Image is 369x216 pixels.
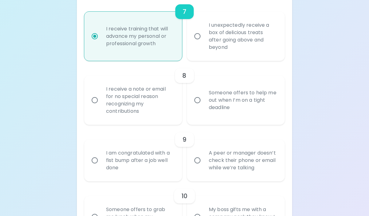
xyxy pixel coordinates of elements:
[182,135,186,144] h6: 9
[181,191,188,201] h6: 10
[101,18,179,55] div: I receive training that will advance my personal or professional growth
[101,142,179,179] div: I am congratulated with a fist bump after a job well done
[204,142,281,179] div: A peer or manager doesn’t check their phone or email while we’re talking
[183,7,186,17] h6: 7
[84,125,285,181] div: choice-group-check
[101,78,179,122] div: I receive a note or email for no special reason recognizing my contributions
[204,14,281,58] div: I unexpectedly receive a box of delicious treats after going above and beyond
[182,71,186,81] h6: 8
[84,61,285,125] div: choice-group-check
[204,82,281,119] div: Someone offers to help me out when I’m on a tight deadline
